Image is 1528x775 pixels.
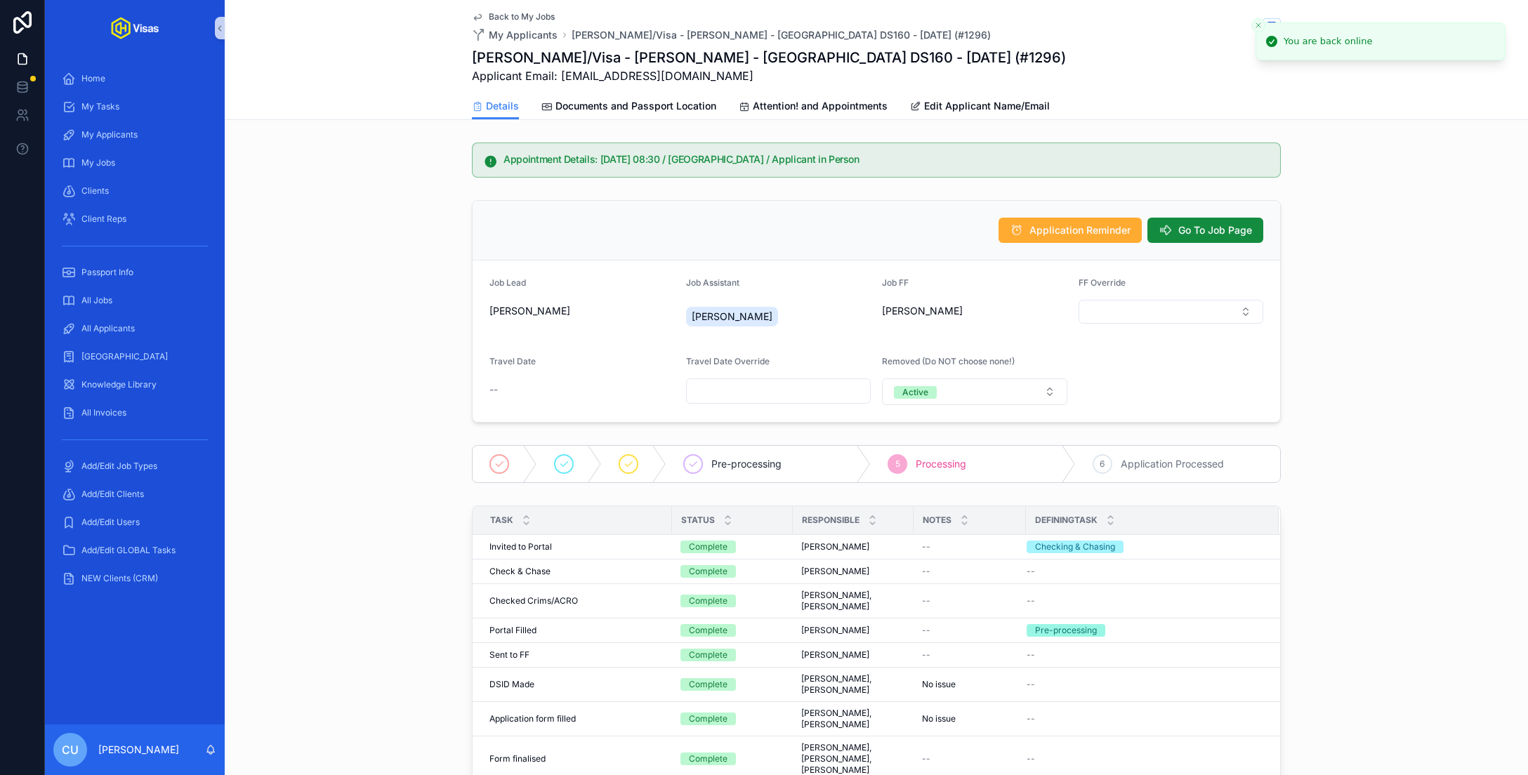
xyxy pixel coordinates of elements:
[1027,753,1035,764] span: --
[472,67,1066,84] span: Applicant Email: [EMAIL_ADDRESS][DOMAIN_NAME]
[1121,457,1224,471] span: Application Processed
[689,713,727,725] div: Complete
[1027,649,1035,661] span: --
[1027,713,1035,724] span: --
[924,99,1050,113] span: Edit Applicant Name/Email
[489,649,529,661] span: Sent to FF
[489,713,576,724] span: Application form filled
[922,713,956,724] span: No issue
[53,453,216,479] a: Add/Edit Job Types
[489,356,536,366] span: Travel Date
[689,565,727,578] div: Complete
[689,753,727,765] div: Complete
[53,260,216,285] a: Passport Info
[489,304,570,318] span: [PERSON_NAME]
[801,673,905,696] span: [PERSON_NAME], [PERSON_NAME]
[489,753,546,764] span: Form finalised
[882,378,1067,405] button: Select Button
[490,515,513,526] span: Task
[81,489,144,500] span: Add/Edit Clients
[902,386,928,399] div: Active
[882,356,1015,366] span: Removed (Do NOT choose none!)
[1178,223,1252,237] span: Go To Job Page
[801,625,869,636] span: [PERSON_NAME]
[1100,458,1105,470] span: 6
[53,372,216,397] a: Knowledge Library
[1035,515,1098,526] span: DefiningTask
[81,323,135,334] span: All Applicants
[801,590,905,612] span: [PERSON_NAME], [PERSON_NAME]
[686,277,739,288] span: Job Assistant
[1079,300,1264,324] button: Select Button
[53,316,216,341] a: All Applicants
[81,73,105,84] span: Home
[489,11,555,22] span: Back to My Jobs
[555,99,716,113] span: Documents and Passport Location
[1079,277,1126,288] span: FF Override
[1147,218,1263,243] button: Go To Job Page
[489,625,536,636] span: Portal Filled
[801,708,905,730] span: [PERSON_NAME], [PERSON_NAME]
[81,573,158,584] span: NEW Clients (CRM)
[81,185,109,197] span: Clients
[681,515,715,526] span: Status
[486,99,519,113] span: Details
[923,515,951,526] span: Notes
[489,28,558,42] span: My Applicants
[53,288,216,313] a: All Jobs
[81,379,157,390] span: Knowledge Library
[53,510,216,535] a: Add/Edit Users
[922,566,930,577] span: --
[753,99,888,113] span: Attention! and Appointments
[489,566,551,577] span: Check & Chase
[53,122,216,147] a: My Applicants
[81,407,126,418] span: All Invoices
[53,94,216,119] a: My Tasks
[689,595,727,607] div: Complete
[81,545,176,556] span: Add/Edit GLOBAL Tasks
[895,458,900,470] span: 5
[472,93,519,120] a: Details
[62,741,79,758] span: CU
[689,541,727,553] div: Complete
[53,150,216,175] a: My Jobs
[489,595,578,607] span: Checked Crims/ACRO
[689,678,727,691] div: Complete
[98,743,179,757] p: [PERSON_NAME]
[916,457,966,471] span: Processing
[111,17,159,39] img: App logo
[739,93,888,121] a: Attention! and Appointments
[81,267,133,278] span: Passport Info
[572,28,991,42] a: [PERSON_NAME]/Visa - [PERSON_NAME] - [GEOGRAPHIC_DATA] DS160 - [DATE] (#1296)
[53,178,216,204] a: Clients
[1251,18,1265,32] button: Close toast
[489,383,498,397] span: --
[489,679,534,690] span: DSID Made
[801,649,869,661] span: [PERSON_NAME]
[472,28,558,42] a: My Applicants
[1035,624,1097,637] div: Pre-processing
[503,154,1269,164] h5: Appointment Details: 16/09/2025 08:30 / London / Applicant in Person
[53,482,216,507] a: Add/Edit Clients
[53,566,216,591] a: NEW Clients (CRM)
[1029,223,1131,237] span: Application Reminder
[686,356,770,366] span: Travel Date Override
[922,541,930,552] span: --
[81,101,119,112] span: My Tasks
[1035,541,1115,553] div: Checking & Chasing
[1027,566,1035,577] span: --
[81,129,138,140] span: My Applicants
[45,56,225,609] div: scrollable content
[1284,34,1372,48] div: You are back online
[53,206,216,232] a: Client Reps
[53,538,216,563] a: Add/Edit GLOBAL Tasks
[711,457,782,471] span: Pre-processing
[541,93,716,121] a: Documents and Passport Location
[689,649,727,661] div: Complete
[53,344,216,369] a: [GEOGRAPHIC_DATA]
[489,277,526,288] span: Job Lead
[922,679,956,690] span: No issue
[689,624,727,637] div: Complete
[81,213,126,225] span: Client Reps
